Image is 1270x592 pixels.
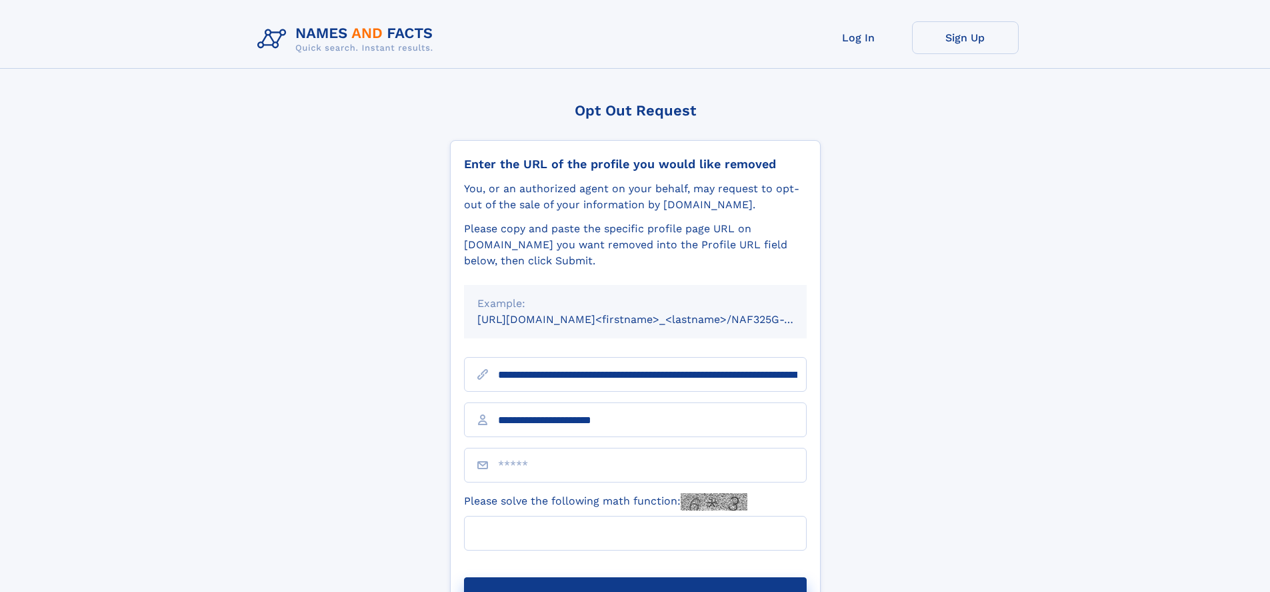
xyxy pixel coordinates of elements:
[477,313,832,326] small: [URL][DOMAIN_NAME]<firstname>_<lastname>/NAF325G-xxxxxxxx
[464,181,807,213] div: You, or an authorized agent on your behalf, may request to opt-out of the sale of your informatio...
[477,296,793,312] div: Example:
[252,21,444,57] img: Logo Names and Facts
[912,21,1019,54] a: Sign Up
[464,221,807,269] div: Please copy and paste the specific profile page URL on [DOMAIN_NAME] you want removed into the Pr...
[450,102,821,119] div: Opt Out Request
[464,157,807,172] div: Enter the URL of the profile you would like removed
[464,493,747,511] label: Please solve the following math function:
[805,21,912,54] a: Log In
